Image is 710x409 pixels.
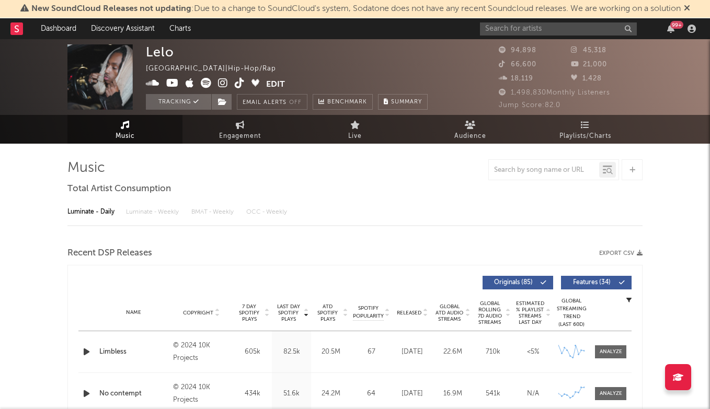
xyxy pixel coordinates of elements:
[237,94,307,110] button: Email AlertsOff
[162,18,198,39] a: Charts
[266,78,285,91] button: Edit
[499,102,560,109] span: Jump Score: 82.0
[499,89,610,96] span: 1,498,830 Monthly Listeners
[684,5,690,13] span: Dismiss
[489,279,537,286] span: Originals ( 85 )
[31,5,191,13] span: New SoundCloud Releases not updating
[556,297,587,329] div: Global Streaming Trend (Last 60D)
[480,22,637,36] input: Search for artists
[499,47,536,54] span: 94,898
[297,115,413,144] a: Live
[568,279,616,286] span: Features ( 34 )
[146,44,174,60] div: Lelo
[483,276,553,289] button: Originals(85)
[435,347,470,357] div: 22.6M
[67,183,171,195] span: Total Artist Consumption
[599,250,643,256] button: Export CSV
[183,310,213,316] span: Copyright
[274,303,302,322] span: Last Day Spotify Plays
[571,47,606,54] span: 45,318
[395,389,430,399] div: [DATE]
[116,130,135,143] span: Music
[475,347,510,357] div: 710k
[289,100,302,106] em: Off
[67,247,152,260] span: Recent DSP Releases
[499,75,533,82] span: 18,119
[31,5,681,13] span: : Due to a change to SoundCloud's system, Sodatone does not have any recent Soundcloud releases. ...
[99,347,168,357] a: Limbless
[571,61,607,68] span: 21,000
[274,389,308,399] div: 51.6k
[391,99,422,105] span: Summary
[235,347,269,357] div: 605k
[516,300,544,325] span: Estimated % Playlist Streams Last Day
[499,61,536,68] span: 66,600
[559,130,611,143] span: Playlists/Charts
[353,305,384,320] span: Spotify Popularity
[146,94,211,110] button: Tracking
[413,115,528,144] a: Audience
[314,303,341,322] span: ATD Spotify Plays
[182,115,297,144] a: Engagement
[146,63,288,75] div: [GEOGRAPHIC_DATA] | Hip-Hop/Rap
[516,347,551,357] div: <5%
[571,75,602,82] span: 1,428
[33,18,84,39] a: Dashboard
[235,389,269,399] div: 434k
[378,94,428,110] button: Summary
[454,130,486,143] span: Audience
[489,166,599,174] input: Search by song name or URL
[435,303,464,322] span: Global ATD Audio Streams
[475,389,510,399] div: 541k
[670,21,683,29] div: 99 +
[314,389,348,399] div: 24.2M
[516,389,551,399] div: N/A
[395,347,430,357] div: [DATE]
[314,347,348,357] div: 20.5M
[435,389,470,399] div: 16.9M
[173,381,230,406] div: © 2024 10K Projects
[67,115,182,144] a: Music
[67,203,116,221] div: Luminate - Daily
[99,389,168,399] a: No contempt
[348,130,362,143] span: Live
[667,25,674,33] button: 99+
[235,303,263,322] span: 7 Day Spotify Plays
[219,130,261,143] span: Engagement
[327,96,367,109] span: Benchmark
[353,347,390,357] div: 67
[84,18,162,39] a: Discovery Assistant
[475,300,504,325] span: Global Rolling 7D Audio Streams
[99,309,168,317] div: Name
[397,310,421,316] span: Released
[561,276,632,289] button: Features(34)
[274,347,308,357] div: 82.5k
[353,389,390,399] div: 64
[528,115,643,144] a: Playlists/Charts
[173,340,230,365] div: © 2024 10K Projects
[313,94,373,110] a: Benchmark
